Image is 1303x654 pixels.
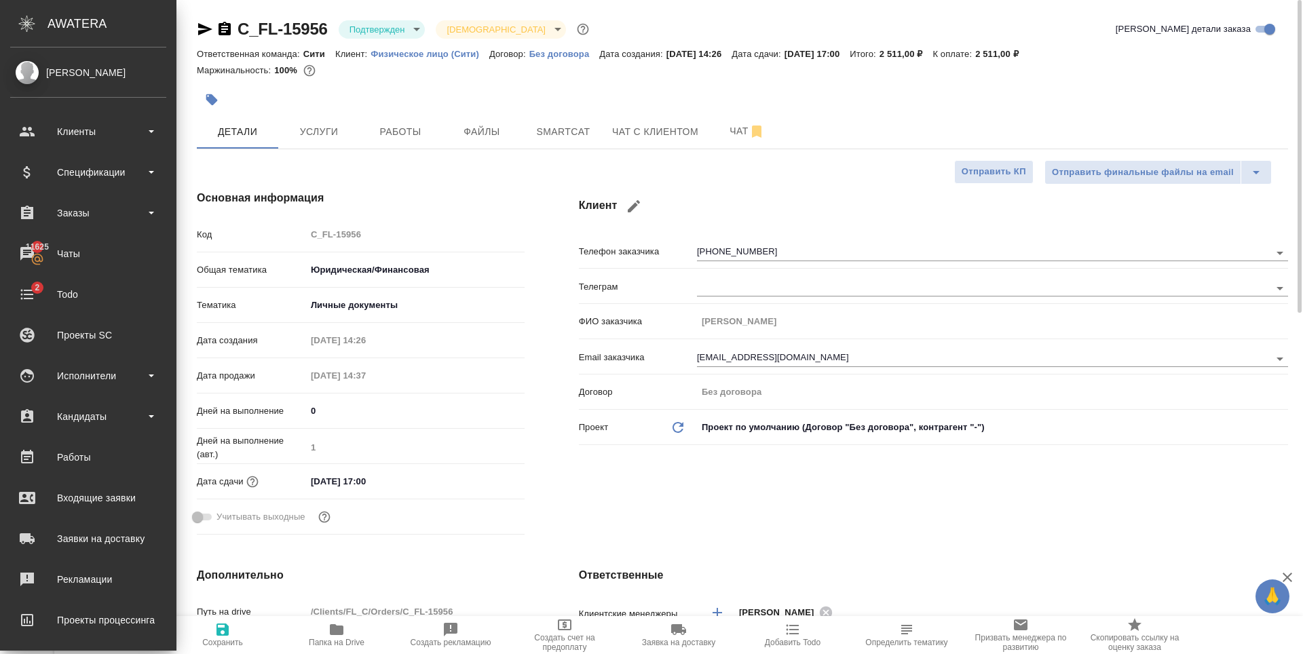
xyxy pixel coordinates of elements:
[10,162,166,182] div: Спецификации
[1052,165,1234,180] span: Отправить финальные файлы на email
[10,488,166,508] div: Входящие заявки
[508,616,622,654] button: Создать счет на предоплату
[579,421,609,434] p: Проект
[579,315,697,328] p: ФИО заказчика
[449,123,514,140] span: Файлы
[954,160,1034,184] button: Отправить КП
[749,123,765,140] svg: Отписаться
[972,633,1070,652] span: Призвать менеджера по развитию
[306,258,525,282] div: Юридическая/Финансовая
[197,605,306,619] p: Путь на drive
[18,240,57,254] span: 11625
[579,567,1288,583] h4: Ответственные
[697,416,1288,439] div: Проект по умолчанию (Договор "Без договора", контрагент "-")
[1270,279,1289,298] button: Open
[732,49,784,59] p: Дата сдачи:
[197,85,227,115] button: Добавить тэг
[3,440,173,474] a: Работы
[579,280,697,294] p: Телеграм
[316,508,333,526] button: Выбери, если сб и вс нужно считать рабочими днями для выполнения заказа.
[371,47,489,59] a: Физическое лицо (Сити)
[599,49,666,59] p: Дата создания:
[197,567,525,583] h4: Дополнительно
[531,123,596,140] span: Smartcat
[10,325,166,345] div: Проекты SC
[701,596,734,629] button: Добавить менеджера
[339,20,426,39] div: Подтвержден
[10,528,166,549] div: Заявки на доставку
[306,225,525,244] input: Пустое поле
[197,21,213,37] button: Скопировать ссылку для ЯМессенджера
[306,472,425,491] input: ✎ Введи что-нибудь
[10,447,166,467] div: Работы
[1116,22,1251,36] span: [PERSON_NAME] детали заказа
[306,366,425,385] input: Пустое поле
[516,633,613,652] span: Создать счет на предоплату
[697,382,1288,402] input: Пустое поле
[411,638,491,647] span: Создать рекламацию
[335,49,371,59] p: Клиент:
[197,263,306,277] p: Общая тематика
[197,434,306,461] p: Дней на выполнение (авт.)
[579,385,697,399] p: Договор
[10,569,166,590] div: Рекламации
[3,481,173,515] a: Входящие заявки
[10,244,166,264] div: Чаты
[1044,160,1241,185] button: Отправить финальные файлы на email
[10,65,166,80] div: [PERSON_NAME]
[301,62,318,79] button: 0.00 RUB;
[1270,349,1289,368] button: Open
[10,284,166,305] div: Todo
[306,438,525,457] input: Пустое поле
[205,123,270,140] span: Детали
[3,237,173,271] a: 11625Чаты
[3,277,173,311] a: 2Todo
[10,203,166,223] div: Заказы
[1078,616,1192,654] button: Скопировать ссылку на оценку заказа
[529,49,600,59] p: Без договора
[642,638,715,647] span: Заявка на доставку
[622,616,736,654] button: Заявка на доставку
[3,603,173,637] a: Проекты процессинга
[368,123,433,140] span: Работы
[850,49,879,59] p: Итого:
[202,638,243,647] span: Сохранить
[10,406,166,427] div: Кандидаты
[489,49,529,59] p: Договор:
[48,10,176,37] div: AWATERA
[166,616,280,654] button: Сохранить
[1270,244,1289,263] button: Open
[26,281,48,294] span: 2
[785,49,850,59] p: [DATE] 17:00
[197,49,303,59] p: Ответственная команда:
[1255,579,1289,613] button: 🙏
[3,522,173,556] a: Заявки на доставку
[975,49,1029,59] p: 2 511,00 ₽
[197,190,525,206] h4: Основная информация
[436,20,565,39] div: Подтвержден
[579,190,1288,223] h4: Клиент
[697,311,1288,331] input: Пустое поле
[962,164,1026,180] span: Отправить КП
[1044,160,1272,185] div: split button
[739,604,837,621] div: [PERSON_NAME]
[244,473,261,490] button: Если добавить услуги и заполнить их объемом, то дата рассчитается автоматически
[574,20,592,38] button: Доп статусы указывают на важность/срочность заказа
[850,616,964,654] button: Определить тематику
[309,638,364,647] span: Папка на Drive
[3,318,173,352] a: Проекты SC
[442,24,549,35] button: [DEMOGRAPHIC_DATA]
[197,475,244,488] p: Дата сдачи
[197,334,306,347] p: Дата создания
[579,351,697,364] p: Email заказчика
[765,638,820,647] span: Добавить Todo
[865,638,947,647] span: Определить тематику
[1261,582,1284,611] span: 🙏
[280,616,394,654] button: Папка на Drive
[394,616,508,654] button: Создать рекламацию
[10,366,166,386] div: Исполнители
[579,245,697,258] p: Телефон заказчика
[10,121,166,142] div: Клиенты
[529,47,600,59] a: Без договора
[964,616,1078,654] button: Призвать менеджера по развитию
